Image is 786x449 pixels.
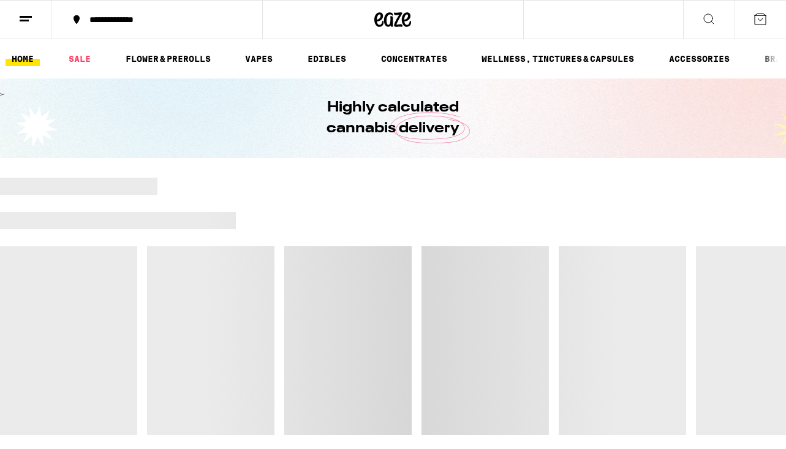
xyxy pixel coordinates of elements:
[292,97,494,139] h1: Highly calculated cannabis delivery
[6,51,40,66] a: HOME
[239,51,279,66] a: VAPES
[663,51,736,66] a: ACCESSORIES
[62,51,97,66] a: SALE
[301,51,352,66] a: EDIBLES
[475,51,640,66] a: WELLNESS, TINCTURES & CAPSULES
[375,51,453,66] a: CONCENTRATES
[119,51,217,66] a: FLOWER & PREROLLS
